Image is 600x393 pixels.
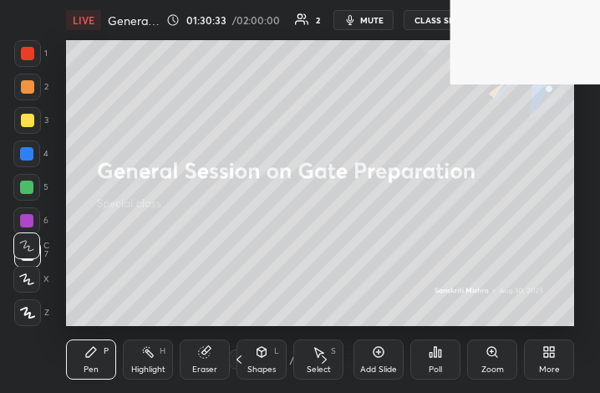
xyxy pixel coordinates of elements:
[13,232,49,259] div: C
[14,107,48,134] div: 3
[404,10,496,30] button: CLASS SETTINGS
[331,347,336,355] div: S
[14,74,48,100] div: 2
[14,299,49,326] div: Z
[307,365,331,374] div: Select
[66,10,101,30] div: LIVE
[274,347,279,355] div: L
[84,365,99,374] div: Pen
[13,207,48,234] div: 6
[481,365,504,374] div: Zoom
[13,266,49,293] div: X
[316,16,320,24] div: 2
[333,10,394,30] button: mute
[13,174,48,201] div: 5
[360,14,384,26] span: mute
[13,140,48,167] div: 4
[429,365,442,374] div: Poll
[360,365,397,374] div: Add Slide
[539,365,560,374] div: More
[131,365,165,374] div: Highlight
[104,347,109,355] div: P
[160,347,165,355] div: H
[247,365,276,374] div: Shapes
[108,13,160,28] h4: General Session on Gate Preparation
[14,40,48,67] div: 1
[289,355,294,365] div: /
[192,365,217,374] div: Eraser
